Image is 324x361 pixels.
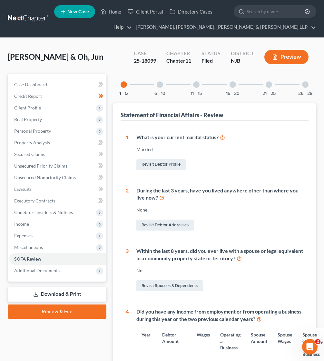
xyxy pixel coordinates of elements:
span: 2 [315,339,320,344]
div: None [136,207,303,213]
a: Revisit Spouses & Dependents [136,280,203,291]
div: Within the last 8 years, did you ever live with a spouse or legal equivalent in a community prope... [136,247,303,262]
a: Home [97,6,124,17]
div: Chapter [166,57,191,65]
span: Miscellaneous [14,244,43,250]
span: Executory Contracts [14,198,55,203]
a: Download & Print [8,287,106,302]
div: 25-18099 [134,57,156,65]
button: 6 - 10 [154,91,165,96]
span: Expenses [14,233,33,238]
div: Filed [201,57,221,65]
a: Client Portal [124,6,166,17]
div: 2 [126,187,129,232]
div: What is your current marital status? [136,134,303,141]
span: Client Profile [14,105,41,110]
a: Revisit Debtor Addresses [136,220,194,231]
span: Real Property [14,117,42,122]
a: Credit Report [9,90,106,102]
span: Unsecured Priority Claims [14,163,67,169]
span: Unsecured Nonpriority Claims [14,175,76,180]
span: Lawsuits [14,186,32,192]
div: 1 [126,134,129,171]
div: Status [201,50,221,57]
div: Chapter [166,50,191,57]
a: Unsecured Nonpriority Claims [9,172,106,183]
a: Help [110,21,132,33]
div: Statement of Financial Affairs - Review [121,111,223,119]
a: Directory Cases [166,6,216,17]
a: SOFA Review [9,253,106,265]
div: No [136,267,303,274]
button: 16 - 20 [226,91,240,96]
button: Preview [264,50,309,64]
span: 11 [185,57,191,64]
input: Search by name... [247,5,306,17]
button: 1 - 5 [119,91,128,96]
div: Case [134,50,156,57]
div: District [231,50,254,57]
a: Executory Contracts [9,195,106,207]
a: Unsecured Priority Claims [9,160,106,172]
a: Case Dashboard [9,79,106,90]
div: 3 [126,247,129,293]
a: Revisit Debtor Profile [136,159,186,170]
span: Case Dashboard [14,82,47,87]
a: Property Analysis [9,137,106,149]
span: Codebtors Insiders & Notices [14,210,73,215]
iframe: Intercom live chat [302,339,318,355]
div: Did you have any income from employment or from operating a business during this year or the two ... [136,308,306,323]
a: Secured Claims [9,149,106,160]
span: Property Analysis [14,140,50,145]
button: 26 - 28 [298,91,312,96]
a: Review & File [8,304,106,319]
div: During the last 3 years, have you lived anywhere other than where you live now? [136,187,303,202]
div: NJB [231,57,254,65]
button: 11 - 15 [191,91,202,96]
a: [PERSON_NAME], [PERSON_NAME], [PERSON_NAME] & [PERSON_NAME] LLP [133,21,316,33]
span: Secured Claims [14,151,45,157]
span: Credit Report [14,93,42,99]
span: [PERSON_NAME] & Oh, Jun [8,52,103,61]
span: Personal Property [14,128,51,134]
span: SOFA Review [14,256,41,262]
span: Additional Documents [14,268,60,273]
a: Lawsuits [9,183,106,195]
div: Married [136,146,303,153]
span: New Case [67,9,89,14]
span: Income [14,221,29,227]
button: 21 - 25 [262,91,276,96]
